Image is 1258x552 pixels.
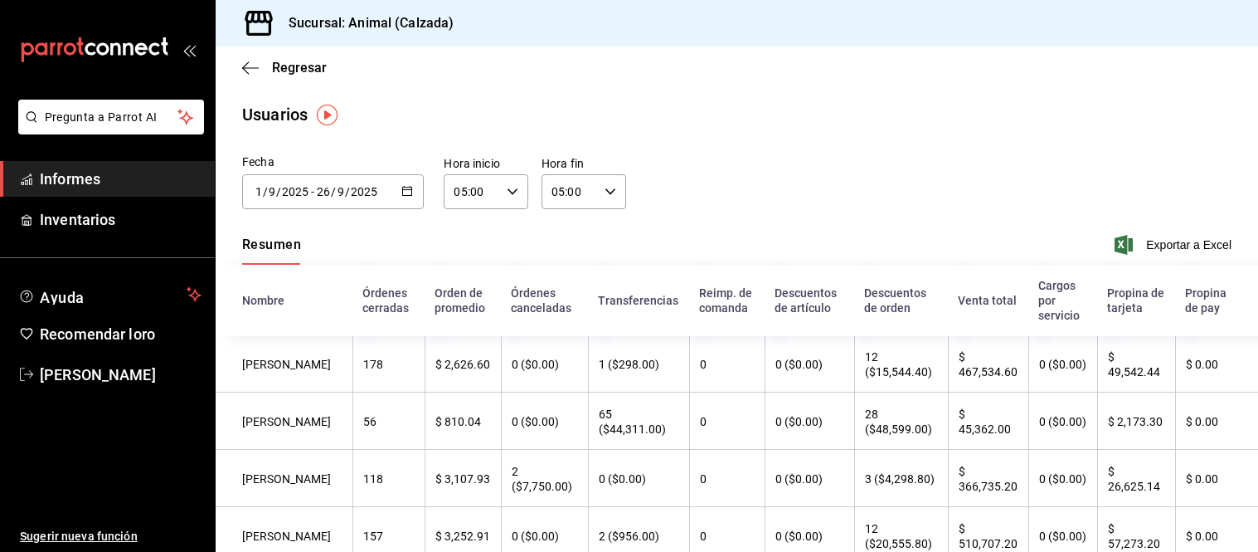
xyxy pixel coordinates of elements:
[242,155,274,169] font: Fecha
[598,295,678,308] font: Transferencias
[331,185,336,198] font: /
[865,351,932,379] font: 12 ($15,544.40)
[435,472,442,486] font: $
[337,185,345,198] input: Mes
[363,472,383,486] font: 118
[1185,287,1226,315] font: Propina de pay
[865,522,932,550] font: 12 ($20,555.80)
[775,358,823,371] font: 0 ($0.00)
[1108,522,1115,535] font: $
[1118,235,1231,255] button: Exportar a Excel
[40,211,115,228] font: Inventarios
[1186,530,1192,543] font: $
[444,472,490,486] font: 3,107.93
[1108,537,1160,550] font: 57,273.20
[182,43,196,56] button: abrir_cajón_menú
[435,415,442,428] font: $
[1195,472,1218,486] font: 0.00
[311,185,314,198] font: -
[1146,238,1231,252] font: Exportar a Excel
[1186,358,1192,371] font: $
[345,185,350,198] font: /
[1108,465,1115,478] font: $
[242,472,331,486] font: [PERSON_NAME]
[1039,472,1086,486] font: 0 ($0.00)
[1108,351,1115,364] font: $
[45,110,158,124] font: Pregunta a Parrot AI
[512,465,572,493] font: 2 ($7,750.00)
[1195,415,1218,428] font: 0.00
[242,60,327,76] button: Regresar
[959,465,965,478] font: $
[959,537,1018,550] font: 510,707.20
[363,358,383,371] font: 178
[1108,480,1160,493] font: 26,625.14
[40,170,100,188] font: Informes
[18,100,204,134] button: Pregunta a Parrot AI
[700,358,707,371] font: 0
[363,530,383,543] font: 157
[1195,530,1218,543] font: 0.00
[350,185,378,198] input: Año
[542,157,584,170] font: Hora fin
[1195,358,1218,371] font: 0.00
[435,530,442,543] font: $
[1039,415,1086,428] font: 0 ($0.00)
[242,530,331,543] font: [PERSON_NAME]
[775,530,823,543] font: 0 ($0.00)
[20,530,138,543] font: Sugerir nueva función
[700,472,707,486] font: 0
[435,287,485,315] font: Orden de promedio
[599,530,659,543] font: 2 ($956.00)
[959,423,1011,436] font: 45,362.00
[40,325,155,343] font: Recomendar loro
[599,408,666,436] font: 65 ($44,311.00)
[1117,415,1163,428] font: 2,173.30
[864,287,926,315] font: Descuentos de orden
[1186,472,1192,486] font: $
[242,415,331,428] font: [PERSON_NAME]
[1186,415,1192,428] font: $
[12,120,204,138] a: Pregunta a Parrot AI
[958,295,1017,308] font: Venta total
[512,530,559,543] font: 0 ($0.00)
[865,472,935,486] font: 3 ($4,298.80)
[511,287,571,315] font: Órdenes canceladas
[959,351,965,364] font: $
[775,287,837,315] font: Descuentos de artículo
[242,236,301,265] div: pestañas de navegación
[959,480,1018,493] font: 366,735.20
[444,358,490,371] font: 2,626.60
[272,60,327,76] font: Regresar
[242,295,284,308] font: Nombre
[959,522,965,535] font: $
[1038,280,1080,323] font: Cargos por servicio
[512,415,559,428] font: 0 ($0.00)
[959,365,1018,379] font: 467,534.60
[363,415,376,428] font: 56
[362,287,409,315] font: Órdenes cerradas
[317,105,338,125] img: Marcador de información sobre herramientas
[281,185,309,198] input: Año
[775,472,823,486] font: 0 ($0.00)
[242,105,308,125] font: Usuarios
[40,366,156,383] font: [PERSON_NAME]
[1107,287,1164,315] font: Propina de tarjeta
[700,415,707,428] font: 0
[1108,415,1115,428] font: $
[865,408,932,436] font: 28 ($48,599.00)
[1039,530,1086,543] font: 0 ($0.00)
[512,358,559,371] font: 0 ($0.00)
[1108,365,1160,379] font: 49,542.44
[242,358,331,371] font: [PERSON_NAME]
[1039,358,1086,371] font: 0 ($0.00)
[444,157,499,170] font: Hora inicio
[40,289,85,306] font: Ayuda
[289,15,454,31] font: Sucursal: Animal (Calzada)
[959,408,965,421] font: $
[276,185,281,198] font: /
[263,185,268,198] font: /
[775,415,823,428] font: 0 ($0.00)
[700,530,707,543] font: 0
